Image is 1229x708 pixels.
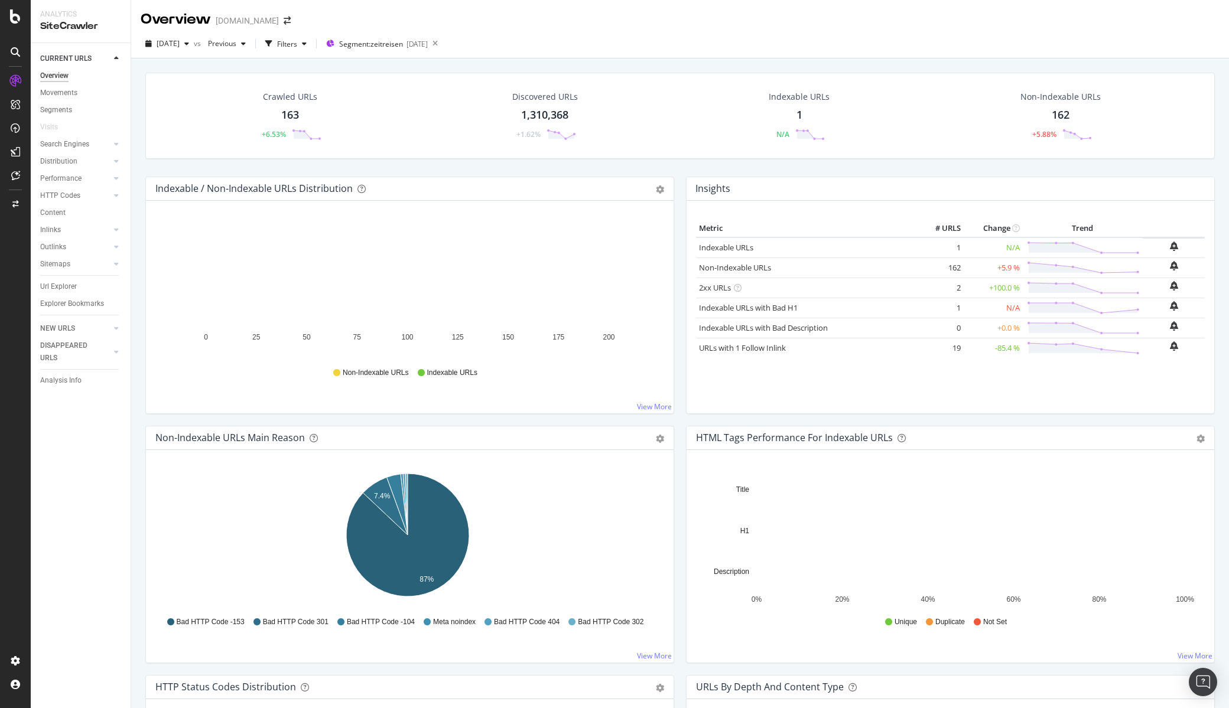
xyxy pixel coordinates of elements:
[964,318,1023,338] td: +0.0 %
[155,220,660,357] svg: A chart.
[552,333,564,341] text: 175
[40,87,77,99] div: Movements
[494,617,560,627] span: Bad HTTP Code 404
[776,129,789,139] div: N/A
[40,104,122,116] a: Segments
[40,53,110,65] a: CURRENT URLS
[983,617,1007,627] span: Not Set
[696,432,893,443] div: HTML Tags Performance for Indexable URLs
[401,333,413,341] text: 100
[1020,91,1101,103] div: Non-Indexable URLs
[40,190,110,202] a: HTTP Codes
[427,368,477,378] span: Indexable URLs
[40,224,110,236] a: Inlinks
[695,181,730,197] h4: Insights
[964,220,1023,237] th: Change
[637,402,672,412] a: View More
[1170,321,1178,331] div: bell-plus
[1032,129,1056,139] div: +5.88%
[40,104,72,116] div: Segments
[656,684,664,692] div: gear
[916,237,964,258] td: 1
[177,617,245,627] span: Bad HTTP Code -153
[1092,595,1106,603] text: 80%
[40,53,92,65] div: CURRENT URLS
[699,282,731,293] a: 2xx URLs
[40,70,69,82] div: Overview
[699,342,786,353] a: URLs with 1 Follow Inlink
[916,278,964,298] td: 2
[40,241,66,253] div: Outlinks
[1006,595,1020,603] text: 60%
[347,617,415,627] span: Bad HTTP Code -104
[1170,301,1178,311] div: bell-plus
[40,207,122,219] a: Content
[303,333,311,341] text: 50
[964,257,1023,278] td: +5.9 %
[40,19,121,33] div: SiteCrawler
[203,34,251,53] button: Previous
[696,681,844,693] div: URLs by Depth and Content Type
[921,595,935,603] text: 40%
[835,595,849,603] text: 20%
[263,91,317,103] div: Crawled URLs
[516,129,541,139] div: +1.62%
[935,617,965,627] span: Duplicate
[40,224,61,236] div: Inlinks
[1197,435,1205,443] div: gear
[40,155,77,168] div: Distribution
[40,374,122,387] a: Analysis Info
[40,374,82,387] div: Analysis Info
[262,129,286,139] div: +6.53%
[916,257,964,278] td: 162
[1052,107,1069,123] div: 162
[1170,261,1178,270] div: bell-plus
[433,617,476,627] span: Meta noindex
[40,138,89,151] div: Search Engines
[916,220,964,237] th: # URLS
[916,298,964,318] td: 1
[895,617,917,627] span: Unique
[40,340,110,364] a: DISAPPEARED URLS
[752,595,762,603] text: 0%
[769,91,830,103] div: Indexable URLs
[1189,668,1217,696] div: Open Intercom Messenger
[736,485,750,494] text: Title
[374,492,391,500] text: 7.4%
[1178,651,1212,661] a: View More
[916,318,964,338] td: 0
[40,340,100,364] div: DISAPPEARED URLS
[699,302,798,313] a: Indexable URLs with Bad H1
[603,333,614,341] text: 200
[40,70,122,82] a: Overview
[40,280,122,293] a: Url Explorer
[40,155,110,168] a: Distribution
[696,220,916,237] th: Metric
[512,91,578,103] div: Discovered URLs
[40,172,110,185] a: Performance
[40,298,104,310] div: Explorer Bookmarks
[699,322,828,333] a: Indexable URLs with Bad Description
[1176,595,1194,603] text: 100%
[40,322,75,335] div: NEW URLS
[40,121,70,133] a: Visits
[155,469,660,606] svg: A chart.
[964,298,1023,318] td: N/A
[740,527,750,535] text: H1
[141,34,194,53] button: [DATE]
[40,241,110,253] a: Outlinks
[40,298,122,310] a: Explorer Bookmarks
[637,651,672,661] a: View More
[40,138,110,151] a: Search Engines
[1170,341,1178,351] div: bell-plus
[696,469,1201,606] div: A chart.
[40,121,58,133] div: Visits
[40,258,110,270] a: Sitemaps
[252,333,261,341] text: 25
[261,34,311,53] button: Filters
[796,107,802,123] div: 1
[578,617,643,627] span: Bad HTTP Code 302
[157,38,180,48] span: 2025 Sep. 2nd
